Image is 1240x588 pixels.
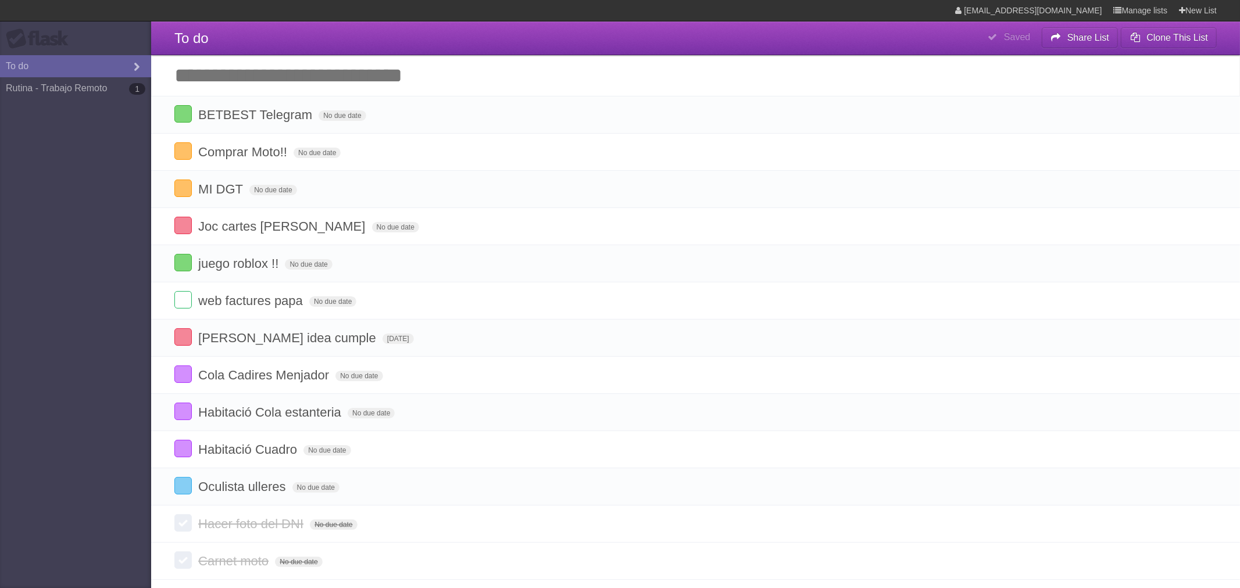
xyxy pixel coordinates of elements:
span: Habitació Cuadro [198,442,300,457]
label: Done [174,142,192,160]
label: Done [174,105,192,123]
span: No due date [294,148,341,158]
label: Done [174,180,192,197]
label: Done [174,365,192,383]
span: Habitació Cola estanteria [198,405,344,420]
span: To do [174,30,209,46]
span: No due date [303,445,351,456]
label: Done [174,291,192,309]
span: No due date [348,408,395,418]
div: Flask [6,28,76,49]
label: Done [174,477,192,494]
label: Done [174,440,192,457]
b: Clone This List [1146,33,1208,42]
span: juego roblox !! [198,256,281,271]
span: Carnet moto [198,554,271,568]
label: Done [174,328,192,346]
button: Clone This List [1121,27,1217,48]
label: Done [174,217,192,234]
span: [PERSON_NAME] idea cumple [198,331,379,345]
b: Saved [1004,32,1030,42]
label: Done [174,551,192,569]
label: Done [174,514,192,532]
span: No due date [310,519,357,530]
span: Oculista ulleres [198,479,288,494]
span: No due date [309,296,356,307]
button: Share List [1042,27,1118,48]
span: web factures papa [198,293,306,308]
span: Comprar Moto!! [198,145,290,159]
span: Hacer foto del DNI [198,517,306,531]
span: No due date [275,557,322,567]
span: No due date [372,222,419,232]
b: 1 [129,83,145,95]
span: Cola Cadires Menjador [198,368,332,382]
span: Joc cartes [PERSON_NAME] [198,219,368,234]
label: Done [174,403,192,420]
span: No due date [292,482,340,493]
span: No due date [285,259,332,270]
span: MI DGT [198,182,246,196]
span: No due date [335,371,383,381]
b: Share List [1067,33,1109,42]
span: BETBEST Telegram [198,107,315,122]
span: [DATE] [383,334,414,344]
span: No due date [249,185,296,195]
span: No due date [319,110,366,121]
label: Done [174,254,192,271]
